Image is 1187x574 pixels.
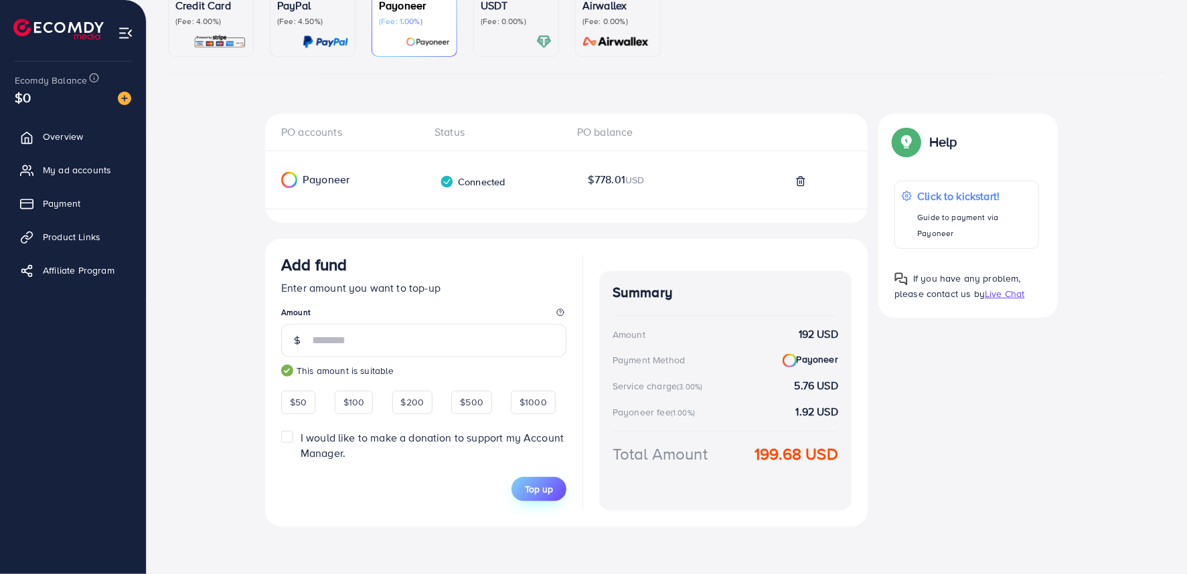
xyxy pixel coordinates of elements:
a: Affiliate Program [10,257,136,284]
small: (3.00%) [677,381,702,392]
small: This amount is suitable [281,364,566,377]
span: If you have any problem, please contact us by [894,272,1021,300]
span: My ad accounts [43,163,111,177]
a: Overview [10,123,136,150]
span: Live Chat [985,287,1024,300]
p: (Fee: 4.50%) [277,16,348,27]
a: Product Links [10,223,136,250]
img: card [193,34,246,50]
span: Payment [43,197,80,210]
a: My ad accounts [10,157,136,183]
p: Click to kickstart! [917,188,1032,204]
span: Affiliate Program [43,264,114,277]
span: Top up [525,482,553,496]
div: Payment Method [613,353,685,367]
span: $100 [343,395,365,409]
img: verified [440,175,454,189]
p: Enter amount you want to top-up [281,280,566,296]
span: Ecomdy Balance [15,74,87,87]
strong: Payoneer [783,353,838,367]
img: guide [281,365,293,377]
span: $778.01 [588,172,645,187]
span: $200 [401,395,424,409]
img: logo [13,19,104,39]
div: Payoneer [265,172,400,188]
h3: Add fund [281,255,347,274]
p: (Fee: 0.00%) [582,16,653,27]
img: Payoneer [281,172,297,188]
strong: 192 USD [799,326,838,342]
h4: Summary [613,284,838,301]
div: Payoneer fee [613,405,699,419]
img: card [578,34,653,50]
div: Total Amount [613,442,708,466]
img: Payoneer [783,354,797,368]
iframe: Chat [1130,514,1177,564]
span: Overview [43,130,83,143]
button: Top up [511,477,566,501]
div: Amount [613,328,645,341]
p: (Fee: 0.00%) [481,16,552,27]
img: card [406,34,450,50]
p: (Fee: 4.00%) [175,16,246,27]
img: card [303,34,348,50]
a: Payment [10,190,136,217]
span: $1000 [520,395,547,409]
div: PO balance [566,124,709,140]
p: Guide to payment via Payoneer [917,209,1032,242]
span: $500 [460,395,483,409]
img: Popup guide [894,272,908,286]
span: I would like to make a donation to support my Account Manager. [301,430,564,460]
legend: Amount [281,306,566,323]
strong: 5.76 USD [795,378,838,393]
span: $0 [15,88,31,107]
strong: 1.92 USD [796,404,838,419]
div: Connected [440,175,505,189]
div: PO accounts [281,124,424,140]
img: Popup guide [894,130,919,154]
p: Help [929,134,957,150]
img: menu [118,25,133,41]
span: $50 [290,395,307,409]
p: (Fee: 1.00%) [379,16,450,27]
div: Status [424,124,566,140]
img: card [536,34,552,50]
span: Product Links [43,230,100,244]
small: (1.00%) [671,407,695,418]
div: Service charge [613,379,706,393]
img: image [118,92,131,105]
strong: 199.68 USD [755,442,838,466]
span: USD [625,173,644,187]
